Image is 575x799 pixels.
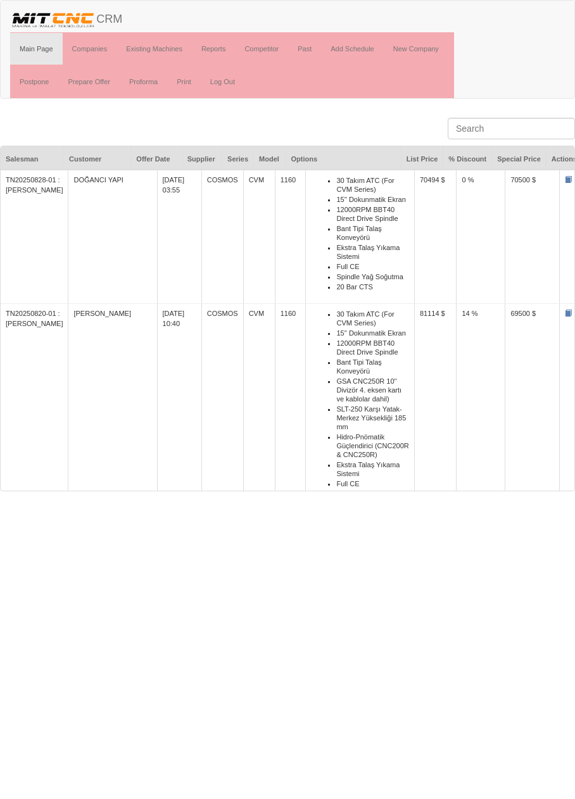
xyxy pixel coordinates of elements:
[505,304,560,521] td: 69500 $
[336,223,409,242] li: Bant Tipi Talaş Konveyörü
[336,432,409,460] li: Hidro-Pnömatik Güçlendirici (CNC200R & CNC250R)
[64,146,130,172] div: Customer
[286,146,400,172] div: Options
[336,309,409,328] li: 30 Takım ATC (For CVM Series)
[1,146,63,172] div: Salesman
[336,338,409,357] li: 12000RPM BBT40 Direct Drive Spindle
[414,304,457,521] td: 81114 $
[201,170,243,304] td: COSMOS
[68,170,157,304] td: DOĞANCI YAPI
[1,170,68,304] td: TN20250828-01 : [PERSON_NAME]
[336,479,409,489] li: Full CE
[58,66,119,98] a: Prepare Offer
[117,33,192,65] a: Existing Machines
[336,489,409,499] li: Spindle Yağ Soğutma
[120,66,167,98] a: Proforma
[1,1,132,32] a: CRM
[505,170,560,304] td: 70500 $
[414,170,457,304] td: 70494 $
[336,328,409,338] li: 15'' Dokunmatik Ekran
[222,146,253,172] div: Series
[457,304,505,521] td: 14 %
[275,304,306,521] td: 1160
[68,304,157,521] td: [PERSON_NAME]
[1,304,68,521] td: TN20250820-01 : [PERSON_NAME]
[254,146,285,172] div: Model
[167,66,201,98] a: Print
[131,146,181,172] div: Offer Date
[336,204,409,223] li: 12000RPM BBT40 Direct Drive Spindle
[201,66,244,98] a: Log Out
[336,376,409,404] li: GSA CNC250R 10'' Divizör 4. eksen kartı ve kablolar dahil)
[336,404,409,432] li: SLT-250 Karşı Yatak-Merkez Yüksekliği 185 mm
[448,118,575,139] input: Search
[243,170,275,304] td: CVM
[157,304,201,521] td: [DATE] 10:40
[63,33,117,65] a: Companies
[401,146,443,172] div: List Price
[288,33,321,65] a: Past
[157,170,201,304] td: [DATE] 03:55
[321,33,384,65] a: Add Schedule
[243,304,275,521] td: CVM
[336,282,409,292] li: 20 Bar CTS
[336,194,409,204] li: 15'' Dokunmatik Ekran
[201,304,243,521] td: COSMOS
[275,170,306,304] td: 1160
[492,146,546,172] div: Special Price
[10,33,63,65] a: Main Page
[336,175,409,194] li: 30 Takım ATC (For CVM Series)
[10,66,58,98] a: Postpone
[457,170,505,304] td: 0 %
[336,460,409,479] li: Ekstra Talaş Yıkama Sistemi
[10,10,96,29] img: header.png
[336,242,409,261] li: Ekstra Talaş Yıkama Sistemi
[336,357,409,376] li: Bant Tipi Talaş Konveyörü
[192,33,236,65] a: Reports
[235,33,288,65] a: Competitor
[443,146,491,172] div: % Discount
[384,33,448,65] a: New Company
[336,261,409,272] li: Full CE
[336,272,409,282] li: Spindle Yağ Soğutma
[182,146,222,172] div: Supplier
